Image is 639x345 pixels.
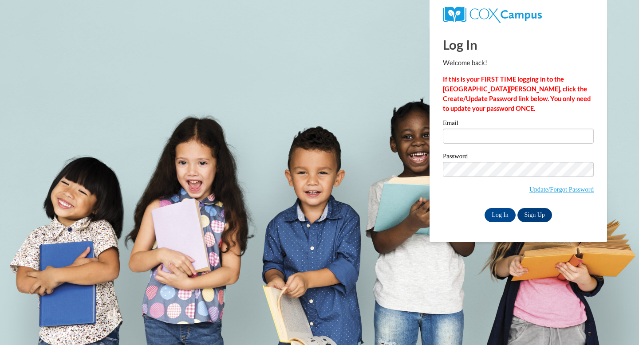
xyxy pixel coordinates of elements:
[529,186,594,193] a: Update/Forgot Password
[443,35,594,54] h1: Log In
[443,7,542,23] img: COX Campus
[443,10,542,18] a: COX Campus
[485,208,516,222] input: Log In
[443,153,594,162] label: Password
[443,58,594,68] p: Welcome back!
[517,208,552,222] a: Sign Up
[443,75,591,112] strong: If this is your FIRST TIME logging in to the [GEOGRAPHIC_DATA][PERSON_NAME], click the Create/Upd...
[443,120,594,129] label: Email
